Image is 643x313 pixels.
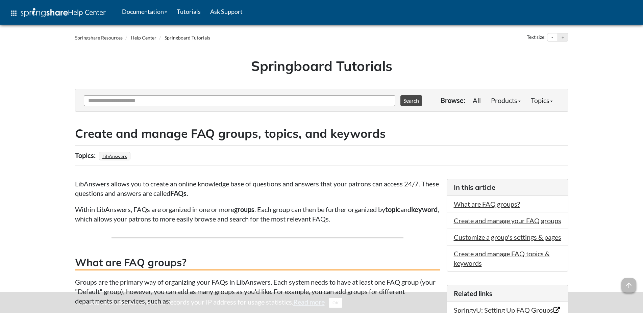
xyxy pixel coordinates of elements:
button: Search [400,95,422,106]
a: arrow_upward [621,279,636,287]
a: LibAnswers [101,151,128,161]
button: Decrease text size [547,33,558,42]
span: apps [10,9,18,17]
h3: In this article [454,183,561,192]
p: Within LibAnswers, FAQs are organized in one or more . Each group can then be further organized b... [75,205,440,224]
strong: FAQs. [170,189,188,197]
p: Groups are the primary way of organizing your FAQs in LibAnswers. Each system needs to have at le... [75,277,440,306]
span: Help Center [68,8,106,17]
img: Springshare [21,8,68,17]
a: Create and manage FAQ topics & keywords [454,250,550,267]
div: Topics: [75,149,97,162]
button: Increase text size [558,33,568,42]
a: Tutorials [172,3,205,20]
a: Create and manage your FAQ groups [454,216,561,225]
div: Text size: [525,33,547,42]
a: Customize a group's settings & pages [454,233,561,241]
strong: keyword [411,205,438,213]
a: Topics [526,94,558,107]
span: Related links [454,289,492,297]
div: This site uses cookies as well as records your IP address for usage statistics. [68,297,575,308]
a: All [468,94,486,107]
a: Help Center [131,35,156,41]
a: Springboard Tutorials [165,35,210,41]
strong: topic [385,205,400,213]
a: Ask Support [205,3,247,20]
a: What are FAQ groups? [454,200,520,208]
p: LibAnswers allows you to create an online knowledge base of questions and answers that your patro... [75,179,440,198]
a: Documentation [117,3,172,20]
span: arrow_upward [621,278,636,293]
p: Browse: [441,96,465,105]
h1: Springboard Tutorials [80,56,563,75]
a: apps Help Center [5,3,110,23]
h2: Create and manage FAQ groups, topics, and keywords [75,125,568,142]
h3: What are FAQ groups? [75,255,440,270]
strong: groups [234,205,254,213]
a: Springshare Resources [75,35,123,41]
a: Products [486,94,526,107]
